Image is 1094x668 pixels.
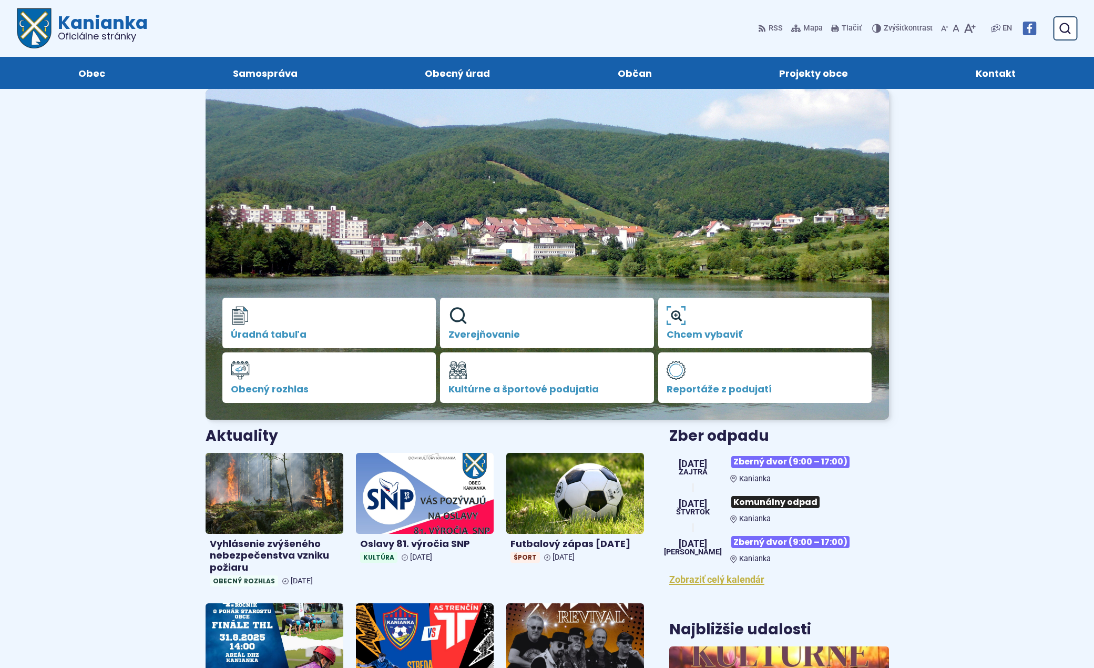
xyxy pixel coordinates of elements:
[372,57,544,89] a: Obecný úrad
[231,329,428,340] span: Úradná tabuľa
[872,17,935,39] button: Zvýšiťkontrast
[829,17,864,39] button: Tlačiť
[510,538,640,550] h4: Futbalový zápas [DATE]
[676,499,710,509] span: [DATE]
[25,57,159,89] a: Obec
[206,453,343,591] a: Vyhlásenie zvýšeného nebezpečenstva vzniku požiaru Obecný rozhlas [DATE]
[739,474,771,483] span: Kanianka
[565,57,706,89] a: Občan
[360,552,397,563] span: Kultúra
[1000,22,1014,35] a: EN
[789,17,825,39] a: Mapa
[950,17,962,39] button: Nastaviť pôvodnú veľkosť písma
[884,24,933,33] span: kontrast
[769,22,783,35] span: RSS
[676,509,710,516] span: štvrtok
[939,17,950,39] button: Zmenšiť veľkosť písma
[410,553,432,562] span: [DATE]
[206,428,278,444] h3: Aktuality
[52,14,148,41] h1: Kanianka
[667,384,864,394] span: Reportáže z podujatí
[510,552,540,563] span: Šport
[679,469,708,476] span: Zajtra
[803,22,823,35] span: Mapa
[923,57,1069,89] a: Kontakt
[448,329,646,340] span: Zverejňovanie
[360,538,489,550] h4: Oslavy 81. výročia SNP
[440,352,654,403] a: Kultúrne a športové podujatia
[726,57,902,89] a: Projekty obce
[731,496,820,508] span: Komunálny odpad
[425,57,490,89] span: Obecný úrad
[669,452,888,483] a: Zberný dvor (9:00 – 17:00) Kanianka [DATE] Zajtra
[210,575,278,586] span: Obecný rozhlas
[758,17,785,39] a: RSS
[669,428,888,444] h3: Zber odpadu
[779,57,848,89] span: Projekty obce
[291,576,313,585] span: [DATE]
[658,298,872,348] a: Chcem vybaviť
[618,57,652,89] span: Občan
[1023,22,1036,35] img: Prejsť na Facebook stránku
[739,554,771,563] span: Kanianka
[231,384,428,394] span: Obecný rozhlas
[506,453,644,567] a: Futbalový zápas [DATE] Šport [DATE]
[884,24,904,33] span: Zvýšiť
[679,459,708,469] span: [DATE]
[658,352,872,403] a: Reportáže z podujatí
[210,538,339,574] h4: Vyhlásenie zvýšeného nebezpečenstva vzniku požiaru
[669,622,811,638] h3: Najbližšie udalosti
[962,17,978,39] button: Zväčšiť veľkosť písma
[17,8,52,48] img: Prejsť na domovskú stránku
[356,453,494,567] a: Oslavy 81. výročia SNP Kultúra [DATE]
[731,536,850,548] span: Zberný dvor (9:00 – 17:00)
[553,553,575,562] span: [DATE]
[669,492,888,523] a: Komunálny odpad Kanianka [DATE] štvrtok
[669,574,764,585] a: Zobraziť celý kalendár
[667,329,864,340] span: Chcem vybaviť
[180,57,351,89] a: Samospráva
[976,57,1016,89] span: Kontakt
[842,24,862,33] span: Tlačiť
[17,8,148,48] a: Logo Kanianka, prejsť na domovskú stránku.
[664,549,722,556] span: [PERSON_NAME]
[222,298,436,348] a: Úradná tabuľa
[731,456,850,468] span: Zberný dvor (9:00 – 17:00)
[440,298,654,348] a: Zverejňovanie
[448,384,646,394] span: Kultúrne a športové podujatia
[664,539,722,549] span: [DATE]
[669,532,888,563] a: Zberný dvor (9:00 – 17:00) Kanianka [DATE] [PERSON_NAME]
[739,514,771,523] span: Kanianka
[78,57,105,89] span: Obec
[1003,22,1012,35] span: EN
[222,352,436,403] a: Obecný rozhlas
[58,32,148,41] span: Oficiálne stránky
[233,57,298,89] span: Samospráva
